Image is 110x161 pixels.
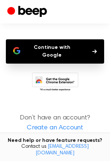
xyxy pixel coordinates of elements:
[36,144,89,156] a: [EMAIL_ADDRESS][DOMAIN_NAME]
[4,144,106,157] span: Contact us
[6,39,104,64] button: Continue with Google
[7,5,49,19] a: Beep
[7,123,103,133] a: Create an Account
[6,113,104,133] p: Don’t have an account?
